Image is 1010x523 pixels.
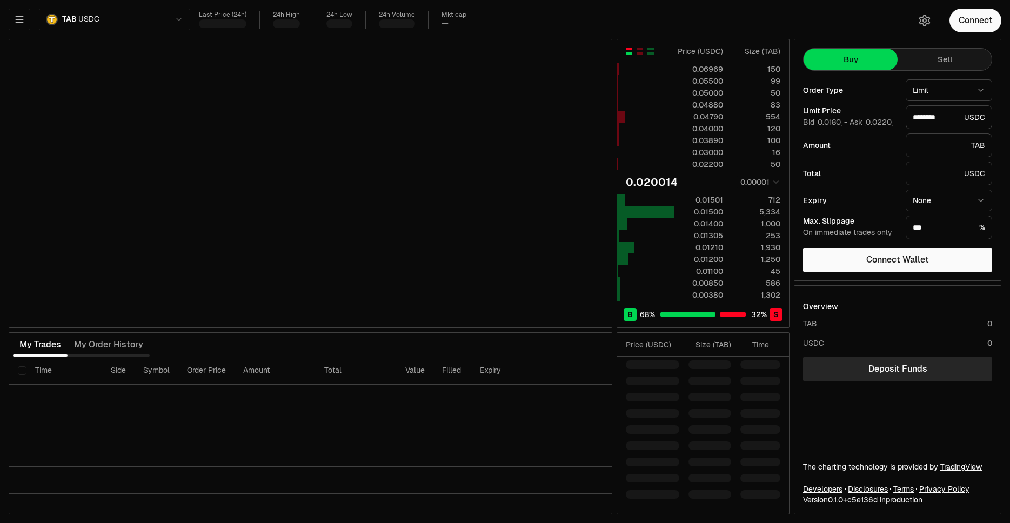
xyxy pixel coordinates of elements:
div: 0.03890 [675,135,723,146]
div: USDC [906,162,992,185]
div: 0.04880 [675,99,723,110]
div: 99 [732,76,780,86]
div: 0.01100 [675,266,723,277]
a: Terms [893,484,914,494]
div: 1,250 [732,254,780,265]
div: Max. Slippage [803,217,897,225]
div: 24h High [273,11,300,19]
div: 0.04000 [675,123,723,134]
div: Order Type [803,86,897,94]
span: 32 % [751,309,767,320]
div: 0.05000 [675,88,723,98]
div: Size ( TAB ) [688,339,731,350]
a: Privacy Policy [919,484,969,494]
iframe: Financial Chart [9,39,612,327]
div: Last Price (24h) [199,11,246,19]
div: 0 [987,318,992,329]
span: USDC [78,15,99,24]
div: 0.04790 [675,111,723,122]
div: % [906,216,992,239]
th: Total [316,357,397,385]
div: 712 [732,195,780,205]
span: S [773,309,779,320]
div: USDC [803,338,824,348]
div: 1,930 [732,242,780,253]
button: Connect [949,9,1001,32]
div: 24h Low [326,11,352,19]
span: TAB [62,15,76,24]
button: 0.0180 [817,118,842,126]
div: Mkt cap [442,11,466,19]
div: 0.00850 [675,278,723,289]
span: B [627,309,633,320]
div: 1,000 [732,218,780,229]
th: Time [26,357,102,385]
button: None [906,190,992,211]
span: 68 % [640,309,655,320]
div: 5,334 [732,206,780,217]
th: Side [102,357,135,385]
button: Sell [898,49,992,70]
div: 0.01500 [675,206,723,217]
div: 0.03000 [675,147,723,158]
div: 0.01210 [675,242,723,253]
div: Price ( USDC ) [626,339,679,350]
button: Select all [18,366,26,375]
div: Size ( TAB ) [732,46,780,57]
th: Order Price [178,357,235,385]
div: 1,302 [732,290,780,300]
div: Limit Price [803,107,897,115]
button: Connect Wallet [803,248,992,272]
div: 253 [732,230,780,241]
div: 0.02200 [675,159,723,170]
button: Show Buy Orders Only [646,47,655,56]
div: 100 [732,135,780,146]
a: Developers [803,484,842,494]
div: Overview [803,301,838,312]
div: 120 [732,123,780,134]
div: TAB [803,318,817,329]
th: Filled [433,357,471,385]
span: Bid - [803,118,847,128]
div: 0.00380 [675,290,723,300]
div: 0 [987,338,992,348]
img: TAB.png [46,14,58,25]
div: Total [803,170,897,177]
div: 83 [732,99,780,110]
div: Expiry [803,197,897,204]
div: On immediate trades only [803,228,897,238]
button: 0.0220 [865,118,893,126]
button: Show Buy and Sell Orders [625,47,633,56]
a: Disclosures [848,484,888,494]
span: c5e136dd46adbee947ba8e77d0a400520d0af525 [847,495,878,505]
div: 0.06969 [675,64,723,75]
div: 0.01200 [675,254,723,265]
th: Value [397,357,433,385]
div: 45 [732,266,780,277]
a: TradingView [940,462,982,472]
button: 0.00001 [737,176,780,189]
span: Ask [850,118,893,128]
div: Amount [803,142,897,149]
button: Limit [906,79,992,101]
div: 50 [732,159,780,170]
div: Version 0.1.0 + in production [803,494,992,505]
div: 0.05500 [675,76,723,86]
div: Price ( USDC ) [675,46,723,57]
div: USDC [906,105,992,129]
div: 24h Volume [379,11,415,19]
button: My Order History [68,334,150,356]
div: 0.020014 [626,175,678,190]
div: 150 [732,64,780,75]
button: My Trades [13,334,68,356]
th: Expiry [471,357,544,385]
div: TAB [906,133,992,157]
th: Symbol [135,357,178,385]
div: 586 [732,278,780,289]
div: Time [740,339,769,350]
a: Deposit Funds [803,357,992,381]
div: 0.01400 [675,218,723,229]
button: Buy [804,49,898,70]
div: 0.01501 [675,195,723,205]
div: — [442,19,449,29]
